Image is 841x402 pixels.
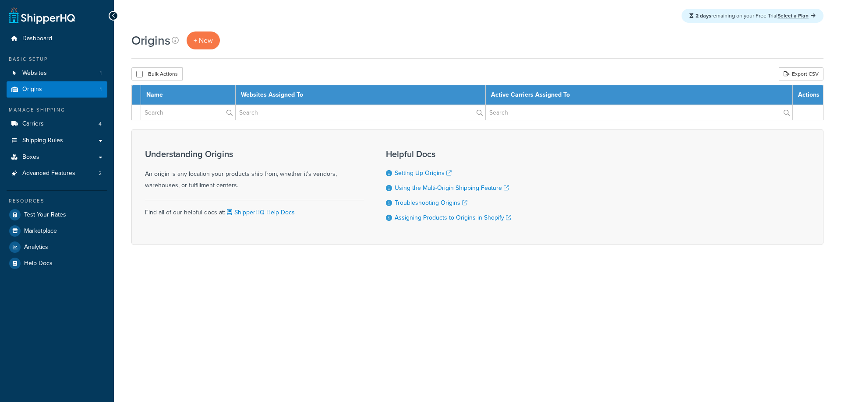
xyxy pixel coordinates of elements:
[395,198,467,207] a: Troubleshooting Origins
[7,239,107,255] a: Analytics
[145,149,364,159] h3: Understanding Origins
[777,12,816,20] a: Select a Plan
[236,105,485,120] input: Search
[22,86,42,93] span: Origins
[24,244,48,251] span: Analytics
[7,81,107,98] a: Origins 1
[235,85,485,105] th: Websites Assigned To
[386,149,511,159] h3: Helpful Docs
[7,255,107,271] a: Help Docs
[395,168,452,178] a: Setting Up Origins
[22,70,47,77] span: Websites
[7,65,107,81] a: Websites 1
[22,137,63,144] span: Shipping Rules
[7,31,107,47] a: Dashboard
[682,9,823,23] div: remaining on your Free Trial
[141,105,235,120] input: Search
[7,207,107,223] a: Test Your Rates
[22,120,44,128] span: Carriers
[395,183,509,192] a: Using the Multi-Origin Shipping Feature
[99,120,102,128] span: 4
[24,260,53,267] span: Help Docs
[131,32,170,49] h1: Origins
[99,170,102,177] span: 2
[7,106,107,114] div: Manage Shipping
[7,149,107,165] a: Boxes
[7,223,107,239] a: Marketplace
[194,35,213,45] span: + New
[395,213,511,222] a: Assigning Products to Origins in Shopify
[7,116,107,132] a: Carriers 4
[9,7,75,24] a: ShipperHQ Home
[187,31,220,49] a: + New
[131,67,183,80] button: Bulk Actions
[793,85,823,105] th: Actions
[779,67,823,80] a: Export CSV
[145,200,364,218] div: Find all of our helpful docs at:
[22,154,39,161] span: Boxes
[100,86,102,93] span: 1
[225,208,295,217] a: ShipperHQ Help Docs
[145,149,364,191] div: An origin is any location your products ship from, whether it's vendors, warehouses, or fulfillme...
[141,85,236,105] th: Name
[485,85,792,105] th: Active Carriers Assigned To
[696,12,711,20] strong: 2 days
[7,65,107,81] li: Websites
[100,70,102,77] span: 1
[24,227,57,235] span: Marketplace
[7,197,107,205] div: Resources
[24,211,66,219] span: Test Your Rates
[7,81,107,98] li: Origins
[22,35,52,42] span: Dashboard
[7,165,107,182] a: Advanced Features 2
[486,105,792,120] input: Search
[7,165,107,182] li: Advanced Features
[7,116,107,132] li: Carriers
[7,56,107,63] div: Basic Setup
[22,170,75,177] span: Advanced Features
[7,133,107,149] a: Shipping Rules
